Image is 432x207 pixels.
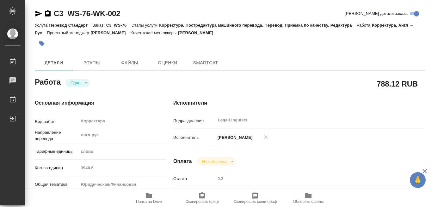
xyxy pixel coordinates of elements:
[78,146,166,157] div: слово
[35,36,49,50] button: Добавить тэг
[412,173,423,187] span: 🙏
[35,23,49,28] p: Услуга
[35,10,42,17] button: Скопировать ссылку для ЯМессенджера
[215,134,253,141] p: [PERSON_NAME]
[35,148,78,155] p: Тарифные единицы
[152,59,183,67] span: Оценки
[197,157,236,166] div: Сдан
[178,30,218,35] p: [PERSON_NAME]
[91,30,131,35] p: [PERSON_NAME]
[44,10,52,17] button: Скопировать ссылку
[159,23,356,28] p: Корректура, Постредактура машинного перевода, Перевод, Приёмка по качеству, Редактура
[136,199,162,204] span: Папка на Drive
[35,76,61,87] h2: Работа
[229,189,282,207] button: Скопировать мини-бриф
[200,159,228,164] button: Не оплачена
[173,118,215,124] p: Подразделение
[106,23,132,28] p: C3_WS-76
[293,199,324,204] span: Обновить файлы
[176,189,229,207] button: Скопировать бриф
[215,174,404,183] input: Пустое поле
[78,179,166,190] div: Юридическая/Финансовая
[377,78,418,89] h2: 788.12 RUB
[78,163,166,172] input: Пустое поле
[35,181,78,188] p: Общая тематика
[410,172,426,188] button: 🙏
[357,23,372,28] p: Работа
[131,23,159,28] p: Этапы услуги
[77,59,107,67] span: Этапы
[35,119,78,125] p: Вид работ
[69,80,82,86] button: Сдан
[173,134,215,141] p: Исполнитель
[49,23,92,28] p: Перевод Стандарт
[39,59,69,67] span: Детали
[173,176,215,182] p: Ставка
[35,129,78,142] p: Направление перевода
[35,99,148,107] h4: Основная информация
[173,99,425,107] h4: Исполнители
[122,189,176,207] button: Папка на Drive
[190,59,221,67] span: SmartCat
[233,199,277,204] span: Скопировать мини-бриф
[65,79,90,87] div: Сдан
[282,189,335,207] button: Обновить файлы
[54,9,120,18] a: C3_WS-76-WK-002
[92,23,106,28] p: Заказ:
[173,158,192,165] h4: Оплата
[35,165,78,171] p: Кол-во единиц
[131,30,178,35] p: Клиентские менеджеры
[345,10,408,17] span: [PERSON_NAME] детали заказа
[185,199,219,204] span: Скопировать бриф
[114,59,145,67] span: Файлы
[47,30,90,35] p: Проектный менеджер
